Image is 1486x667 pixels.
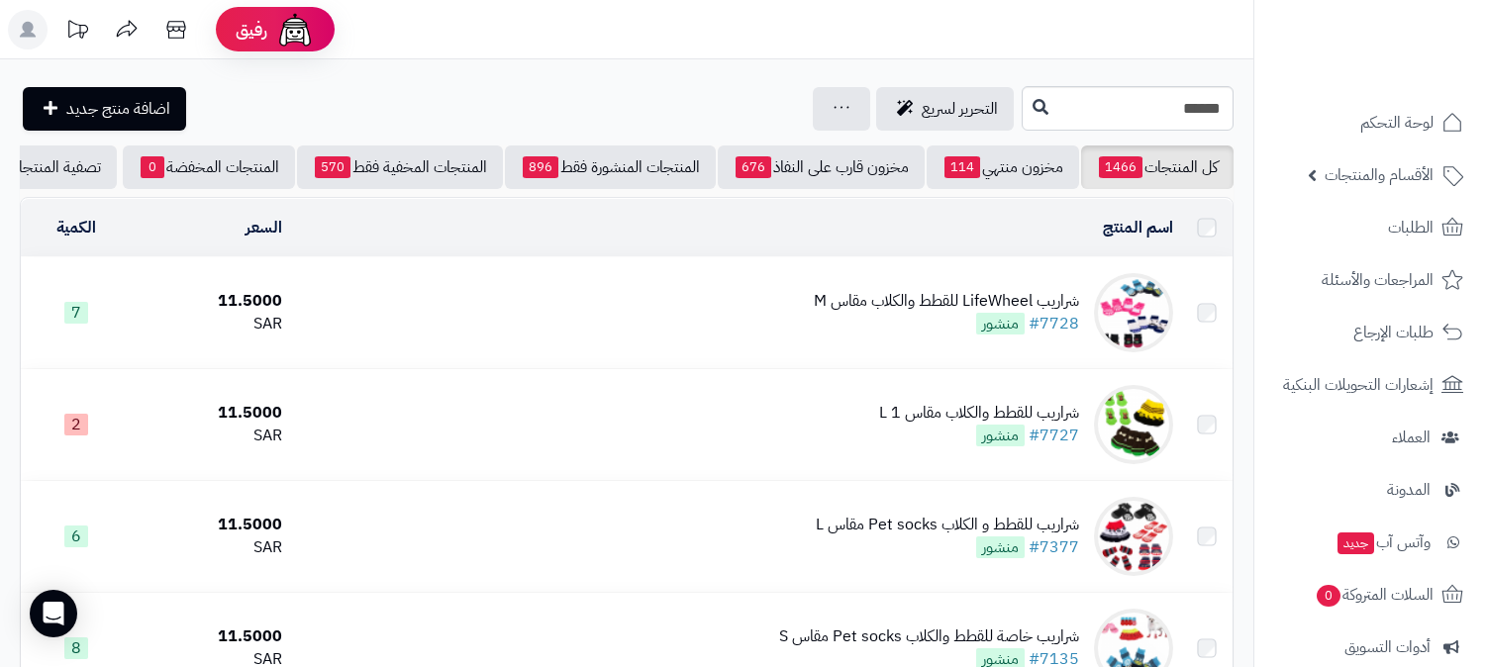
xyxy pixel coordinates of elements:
a: السلات المتروكة0 [1266,571,1474,619]
a: مخزون قارب على النفاذ676 [718,145,925,189]
a: لوحة التحكم [1266,99,1474,146]
span: المدونة [1387,476,1431,504]
span: أدوات التسويق [1344,633,1431,661]
img: logo-2.png [1351,15,1467,56]
span: 676 [736,156,771,178]
span: 570 [315,156,350,178]
a: السعر [246,216,282,239]
div: Open Intercom Messenger [30,590,77,637]
div: SAR [139,313,282,335]
img: شراريب للقطط و الكلاب Pet socks مقاس L [1094,497,1173,576]
a: التحرير لسريع [876,87,1014,131]
a: مخزون منتهي114 [927,145,1079,189]
span: منشور [976,313,1025,334]
a: اسم المنتج [1103,216,1173,239]
a: اضافة منتج جديد [23,87,186,131]
span: 1466 [1099,156,1142,178]
span: اضافة منتج جديد [66,97,170,121]
span: جديد [1337,532,1374,554]
span: طلبات الإرجاع [1353,319,1434,346]
span: إشعارات التحويلات البنكية [1283,371,1434,399]
div: SAR [139,536,282,559]
span: رفيق [236,18,267,42]
span: 8 [64,637,88,659]
span: العملاء [1392,424,1431,451]
span: التحرير لسريع [922,97,998,121]
span: المراجعات والأسئلة [1322,266,1434,294]
div: 11.5000 [139,290,282,313]
span: 6 [64,525,88,547]
a: تحديثات المنصة [52,10,102,54]
span: 7 [64,302,88,324]
img: شراريب LifeWheel للقطط والكلاب مقاس M [1094,273,1173,352]
span: 896 [523,156,558,178]
span: وآتس آب [1336,528,1431,556]
div: 11.5000 [139,514,282,536]
span: الأقسام والمنتجات [1325,161,1434,189]
a: #7727 [1029,424,1079,447]
a: الطلبات [1266,204,1474,251]
a: إشعارات التحويلات البنكية [1266,361,1474,409]
div: SAR [139,425,282,447]
a: العملاء [1266,414,1474,461]
a: الكمية [56,216,96,239]
a: المدونة [1266,466,1474,514]
a: وآتس آبجديد [1266,519,1474,566]
span: منشور [976,425,1025,446]
span: الطلبات [1388,214,1434,241]
span: 114 [944,156,980,178]
div: شراريب خاصة للقطط والكلاب Pet socks مقاس S [779,625,1079,648]
span: منشور [976,536,1025,558]
span: 0 [1317,585,1341,607]
div: شراريب للقطط والكلاب مقاس L 1 [879,402,1079,425]
img: ai-face.png [275,10,315,49]
a: المراجعات والأسئلة [1266,256,1474,304]
span: 0 [141,156,164,178]
span: 2 [64,414,88,435]
span: لوحة التحكم [1360,109,1434,137]
a: المنتجات المنشورة فقط896 [505,145,716,189]
a: كل المنتجات1466 [1081,145,1234,189]
div: 11.5000 [139,402,282,425]
div: 11.5000 [139,625,282,648]
span: السلات المتروكة [1315,581,1434,609]
a: #7728 [1029,312,1079,335]
a: المنتجات المخفضة0 [123,145,295,189]
span: تصفية المنتجات [6,155,101,179]
a: #7377 [1029,535,1079,559]
img: شراريب للقطط والكلاب مقاس L 1 [1094,385,1173,464]
div: شراريب LifeWheel للقطط والكلاب مقاس M [814,290,1079,313]
a: المنتجات المخفية فقط570 [297,145,503,189]
div: شراريب للقطط و الكلاب Pet socks مقاس L [816,514,1079,536]
a: طلبات الإرجاع [1266,309,1474,356]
